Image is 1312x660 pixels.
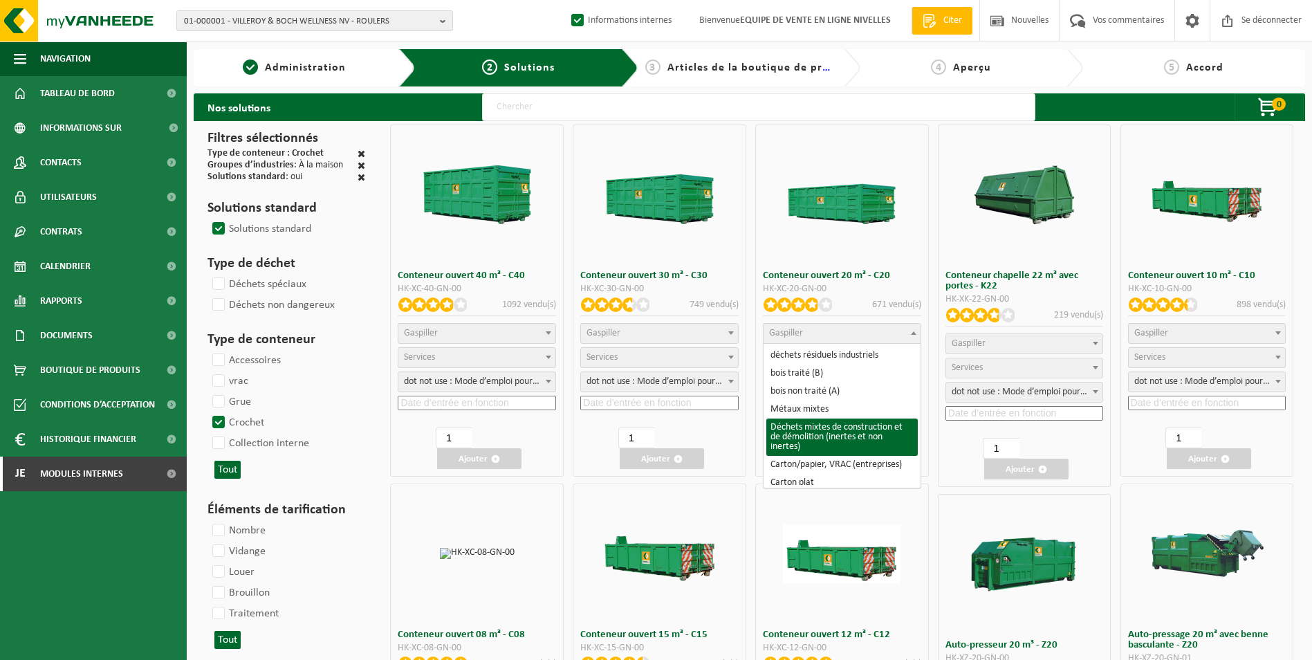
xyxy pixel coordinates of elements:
span: Services [952,363,983,373]
label: Louer [210,562,255,583]
span: Services [586,352,618,363]
label: Crochet [210,412,264,433]
span: dot not use : Manual voor MyVanheede [945,382,1104,403]
h3: Auto-pressage 20 m³ avec benne basculante - Z20 [1128,630,1286,650]
h3: Auto-presseur 20 m³ - Z20 [945,640,1104,650]
p: 1092 vendu(s) [502,297,556,312]
span: Calendrier [40,249,91,284]
button: 0 [1235,93,1304,121]
span: 01-000001 - VILLEROY & BOCH WELLNESS NV - ROULERS [184,11,434,32]
span: Tableau de bord [40,76,115,111]
a: 2Solutions [426,59,610,76]
label: Vidange [210,541,266,562]
span: Solutions standard [207,172,286,182]
h3: Conteneur ouvert 10 m³ - C10 [1128,271,1286,281]
span: Boutique de produits [40,353,140,387]
div: HK-XC-30-GN-00 [580,284,739,294]
span: Modules internes [40,457,123,491]
a: 5Accord [1090,59,1298,76]
span: Accord [1186,62,1223,73]
input: 1 [618,428,654,448]
div: HK-XC-40-GN-00 [398,284,556,294]
span: dot not use : Manual voor MyVanheede [581,372,738,392]
input: Date d’entrée en fonction [580,396,739,410]
span: 0 [1272,98,1286,111]
h3: Solutions standard [207,198,365,219]
span: Contacts [40,145,82,180]
li: Déchets mixtes de construction et de démolition (inertes et non inertes) [766,419,918,456]
img: HK-XC-30-GN-00 [601,165,719,224]
p: 749 vendu(s) [690,297,739,312]
span: dot not use : Manual voor MyVanheede [398,372,556,392]
span: Citer [940,14,965,28]
span: 5 [1164,59,1179,75]
font: Ajouter [641,455,670,464]
span: Utilisateurs [40,180,97,214]
p: 219 vendu(s) [1054,308,1103,322]
button: 01-000001 - VILLEROY & BOCH WELLNESS NV - ROULERS [176,10,453,31]
font: Ajouter [1006,465,1035,474]
span: Historique financier [40,422,136,457]
img: HK-XC-15-GN-00 [601,524,719,583]
h3: Conteneur ouvert 12 m³ - C12 [763,630,921,640]
span: Groupes d’industries [207,160,294,170]
img: HK-XZ-20-GN-01 [1148,524,1266,583]
h3: Type de conteneur [207,329,365,350]
h3: Éléments de tarification [207,499,365,520]
li: bois traité (B) [766,365,918,383]
span: Navigation [40,42,91,76]
span: Documents [40,318,93,353]
span: dot not use : Manual voor MyVanheede [398,372,555,392]
h3: Conteneur ouvert 15 m³ - C15 [580,630,739,640]
label: Grue [210,392,251,412]
h3: Type de déchet [207,253,365,274]
div: HK-XC-20-GN-00 [763,284,921,294]
span: Services [1134,352,1165,363]
span: Gaspiller [586,328,620,338]
span: Rapports [40,284,82,318]
button: Tout [214,631,241,649]
label: Solutions standard [210,219,311,239]
span: dot not use : Manual voor MyVanheede [946,383,1103,402]
h3: Conteneur ouvert 40 m³ - C40 [398,271,556,281]
span: Services [404,352,435,363]
span: Administration [265,62,346,73]
a: 1Administration [201,59,388,76]
input: 1 [983,438,1019,459]
h3: Conteneur chapelle 22 m³ avec portes - K22 [945,271,1104,291]
font: Bienvenue [699,15,891,26]
span: Je [14,457,26,491]
h2: Nos solutions [194,93,284,121]
strong: EQUIPE DE VENTE EN LIGNE NIVELLES [740,15,891,26]
p: 671 vendu(s) [872,297,921,312]
label: Brouillon [210,583,270,603]
div: HK-XC-15-GN-00 [580,643,739,653]
span: Gaspiller [952,338,986,349]
h3: Filtres sélectionnés [207,128,365,149]
span: Aperçu [953,62,991,73]
a: 3Articles de la boutique de produits [645,59,833,76]
img: HK-XC-40-GN-00 [418,165,536,224]
span: 1 [243,59,258,75]
li: Métaux mixtes [766,401,918,419]
label: Nombre [210,520,266,541]
p: 898 vendu(s) [1237,297,1286,312]
input: Date d’entrée en fonction [1128,396,1286,410]
div: : À la maison [207,161,343,172]
span: 2 [482,59,497,75]
span: dot not use : Manual voor MyVanheede [580,372,739,392]
span: 3 [645,59,660,75]
div: : oui [207,172,302,184]
div: HK-XC-08-GN-00 [398,643,556,653]
img: HK-XZ-20-GN-00 [965,505,1083,623]
input: 1 [1165,428,1201,448]
li: Carton/papier, VRAC (entreprises) [766,456,918,474]
label: Collection interne [210,433,309,454]
a: Citer [912,7,972,35]
li: déchets résiduels industriels [766,347,918,365]
input: 1 [436,428,472,448]
button: Ajouter [437,448,521,469]
span: Gaspiller [404,328,438,338]
label: Déchets non dangereux [210,295,335,315]
button: Ajouter [620,448,704,469]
